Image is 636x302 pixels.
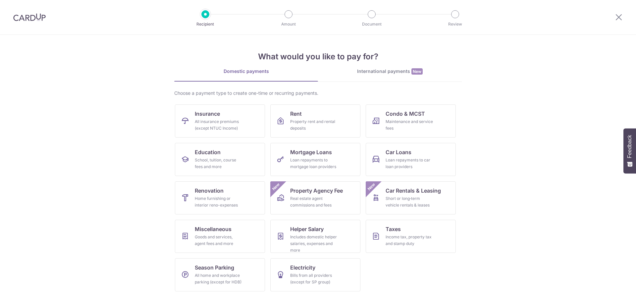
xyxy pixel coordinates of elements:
img: CardUp [13,13,46,21]
div: Loan repayments to car loan providers [386,157,433,170]
span: Helper Salary [290,225,324,233]
span: Season Parking [195,264,234,272]
span: Rent [290,110,302,118]
a: ElectricityBills from all providers (except for SP group) [270,258,360,291]
a: Car Rentals & LeasingShort or long‑term vehicle rentals & leasesNew [366,181,456,214]
span: Renovation [195,187,224,195]
div: Property rent and rental deposits [290,118,338,132]
span: Miscellaneous [195,225,232,233]
div: Choose a payment type to create one-time or recurring payments. [174,90,462,96]
p: Recipient [181,21,230,28]
span: Education [195,148,221,156]
a: Condo & MCSTMaintenance and service fees [366,104,456,138]
span: Feedback [627,135,633,158]
div: All home and workplace parking (except for HDB) [195,272,242,285]
span: Condo & MCST [386,110,425,118]
a: TaxesIncome tax, property tax and stamp duty [366,220,456,253]
span: Car Loans [386,148,411,156]
span: New [271,181,282,192]
span: Car Rentals & Leasing [386,187,441,195]
div: International payments [318,68,462,75]
div: Short or long‑term vehicle rentals & leases [386,195,433,209]
p: Amount [264,21,313,28]
a: InsuranceAll insurance premiums (except NTUC Income) [175,104,265,138]
span: Insurance [195,110,220,118]
div: Home furnishing or interior reno-expenses [195,195,242,209]
span: Property Agency Fee [290,187,343,195]
span: Electricity [290,264,315,272]
a: Helper SalaryIncludes domestic helper salaries, expenses and more [270,220,360,253]
a: EducationSchool, tuition, course fees and more [175,143,265,176]
div: Goods and services, agent fees and more [195,234,242,247]
div: Real estate agent commissions and fees [290,195,338,209]
a: Property Agency FeeReal estate agent commissions and feesNew [270,181,360,214]
a: Season ParkingAll home and workplace parking (except for HDB) [175,258,265,291]
div: Loan repayments to mortgage loan providers [290,157,338,170]
span: New [366,181,377,192]
a: RenovationHome furnishing or interior reno-expenses [175,181,265,214]
div: All insurance premiums (except NTUC Income) [195,118,242,132]
a: Mortgage LoansLoan repayments to mortgage loan providers [270,143,360,176]
span: Mortgage Loans [290,148,332,156]
span: Taxes [386,225,401,233]
div: School, tuition, course fees and more [195,157,242,170]
iframe: Opens a widget where you can find more information [594,282,629,299]
div: Bills from all providers (except for SP group) [290,272,338,285]
button: Feedback - Show survey [623,128,636,173]
a: MiscellaneousGoods and services, agent fees and more [175,220,265,253]
p: Document [347,21,396,28]
div: Domestic payments [174,68,318,75]
span: New [411,68,423,75]
div: Includes domestic helper salaries, expenses and more [290,234,338,254]
h4: What would you like to pay for? [174,51,462,63]
div: Maintenance and service fees [386,118,433,132]
a: RentProperty rent and rental deposits [270,104,360,138]
p: Review [431,21,480,28]
div: Income tax, property tax and stamp duty [386,234,433,247]
a: Car LoansLoan repayments to car loan providers [366,143,456,176]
